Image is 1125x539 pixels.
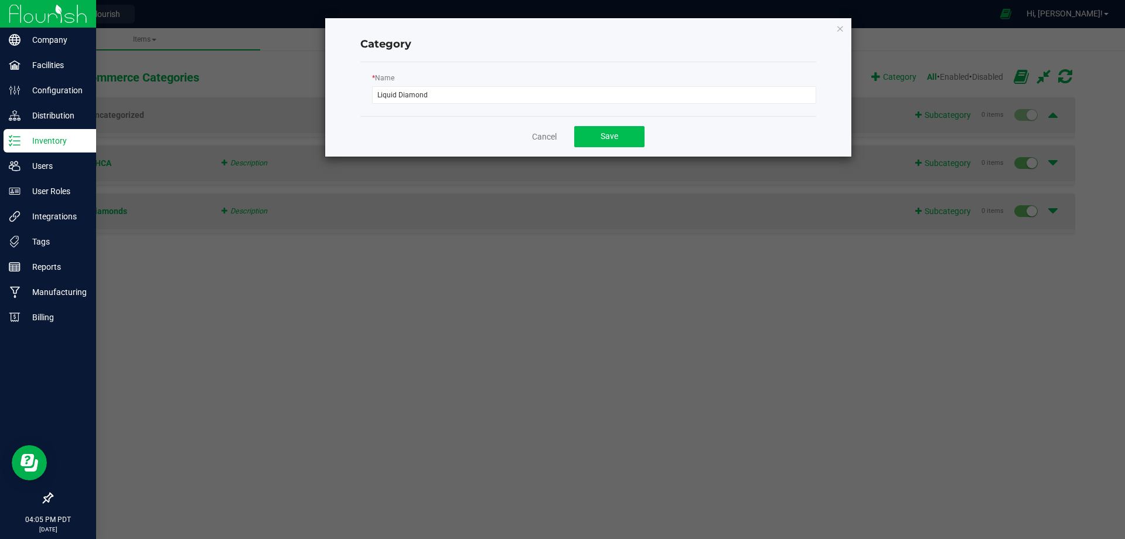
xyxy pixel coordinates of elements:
[372,73,394,83] label: Name
[21,83,91,97] p: Configuration
[9,311,21,323] inline-svg: Billing
[21,134,91,148] p: Inventory
[21,184,91,198] p: User Roles
[21,33,91,47] p: Company
[21,159,91,173] p: Users
[9,160,21,172] inline-svg: Users
[5,514,91,525] p: 04:05 PM PDT
[9,185,21,197] inline-svg: User Roles
[21,109,91,123] p: Distribution
[574,126,645,147] button: Save
[12,445,47,480] iframe: Resource center
[21,310,91,324] p: Billing
[9,261,21,273] inline-svg: Reports
[21,285,91,299] p: Manufacturing
[9,110,21,121] inline-svg: Distribution
[9,34,21,46] inline-svg: Company
[21,58,91,72] p: Facilities
[9,135,21,147] inline-svg: Inventory
[21,260,91,274] p: Reports
[532,131,557,143] a: Cancel
[5,525,91,534] p: [DATE]
[21,235,91,249] p: Tags
[360,37,816,52] h4: Category
[9,59,21,71] inline-svg: Facilities
[9,211,21,222] inline-svg: Integrations
[601,131,618,141] span: Save
[9,84,21,96] inline-svg: Configuration
[21,209,91,223] p: Integrations
[9,286,21,298] inline-svg: Manufacturing
[9,236,21,248] inline-svg: Tags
